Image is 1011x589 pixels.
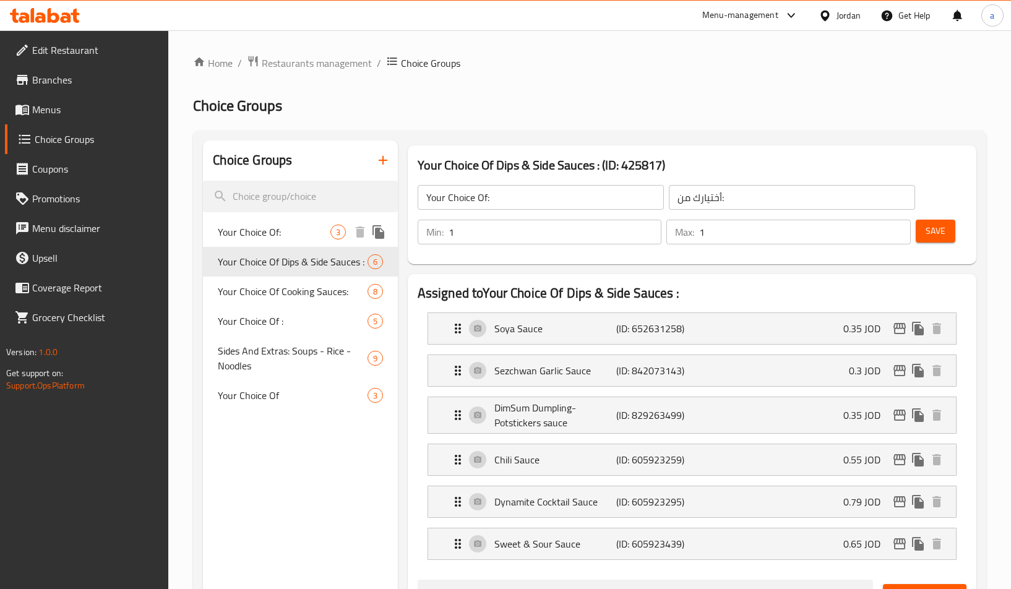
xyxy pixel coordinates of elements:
[909,492,927,511] button: duplicate
[428,397,956,433] div: Expand
[616,363,697,378] p: (ID: 842073143)
[331,226,345,238] span: 3
[203,380,397,410] div: Your Choice Of3
[702,8,778,23] div: Menu-management
[428,486,956,517] div: Expand
[6,377,85,393] a: Support.OpsPlatform
[909,406,927,424] button: duplicate
[849,363,890,378] p: 0.3 JOD
[418,392,966,439] li: Expand
[843,321,890,336] p: 0.35 JOD
[927,535,946,553] button: delete
[5,65,169,95] a: Branches
[616,452,697,467] p: (ID: 605923259)
[418,350,966,392] li: Expand
[926,223,945,239] span: Save
[203,247,397,277] div: Your Choice Of Dips & Side Sauces :6
[238,56,242,71] li: /
[218,388,367,403] span: Your Choice Of
[203,277,397,306] div: Your Choice Of Cooking Sauces:8
[247,55,372,71] a: Restaurants management
[218,343,367,373] span: Sides And Extras: Soups - Rice - Noodles
[401,56,460,71] span: Choice Groups
[428,313,956,344] div: Expand
[418,284,966,303] h2: Assigned to Your Choice Of Dips & Side Sauces :
[262,56,372,71] span: Restaurants management
[32,221,159,236] span: Menu disclaimer
[890,361,909,380] button: edit
[218,314,367,329] span: Your Choice Of :
[368,390,382,402] span: 3
[368,284,383,299] div: Choices
[32,191,159,206] span: Promotions
[368,353,382,364] span: 9
[5,35,169,65] a: Edit Restaurant
[428,355,956,386] div: Expand
[426,225,444,239] p: Min:
[203,181,397,212] input: search
[890,535,909,553] button: edit
[494,494,616,509] p: Dynamite Cocktail Sauce
[32,102,159,117] span: Menus
[32,310,159,325] span: Grocery Checklist
[418,481,966,523] li: Expand
[32,280,159,295] span: Coverage Report
[616,536,697,551] p: (ID: 605923439)
[5,213,169,243] a: Menu disclaimer
[890,319,909,338] button: edit
[843,536,890,551] p: 0.65 JOD
[32,43,159,58] span: Edit Restaurant
[368,388,383,403] div: Choices
[5,95,169,124] a: Menus
[6,365,63,381] span: Get support on:
[5,184,169,213] a: Promotions
[927,319,946,338] button: delete
[6,344,37,360] span: Version:
[890,492,909,511] button: edit
[990,9,994,22] span: a
[32,72,159,87] span: Branches
[837,9,861,22] div: Jordan
[218,254,367,269] span: Your Choice Of Dips & Side Sauces :
[368,254,383,269] div: Choices
[193,92,282,119] span: Choice Groups
[843,494,890,509] p: 0.79 JOD
[428,444,956,475] div: Expand
[32,161,159,176] span: Coupons
[38,344,58,360] span: 1.0.0
[35,132,159,147] span: Choice Groups
[927,361,946,380] button: delete
[927,450,946,469] button: delete
[890,450,909,469] button: edit
[5,124,169,154] a: Choice Groups
[909,450,927,469] button: duplicate
[927,406,946,424] button: delete
[203,306,397,336] div: Your Choice Of :5
[193,55,986,71] nav: breadcrumb
[494,363,616,378] p: Sezchwan Garlic Sauce
[203,336,397,380] div: Sides And Extras: Soups - Rice - Noodles9
[330,225,346,239] div: Choices
[5,154,169,184] a: Coupons
[5,273,169,303] a: Coverage Report
[616,408,697,423] p: (ID: 829263499)
[368,256,382,268] span: 6
[494,400,616,430] p: DimSum Dumpling-Potstickers sauce
[351,223,369,241] button: delete
[909,319,927,338] button: duplicate
[203,217,397,247] div: Your Choice Of:3deleteduplicate
[369,223,388,241] button: duplicate
[909,361,927,380] button: duplicate
[890,406,909,424] button: edit
[927,492,946,511] button: delete
[616,494,697,509] p: (ID: 605923295)
[418,439,966,481] li: Expand
[218,284,367,299] span: Your Choice Of Cooking Sauces:
[5,303,169,332] a: Grocery Checklist
[368,314,383,329] div: Choices
[843,452,890,467] p: 0.55 JOD
[368,351,383,366] div: Choices
[32,251,159,265] span: Upsell
[909,535,927,553] button: duplicate
[418,307,966,350] li: Expand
